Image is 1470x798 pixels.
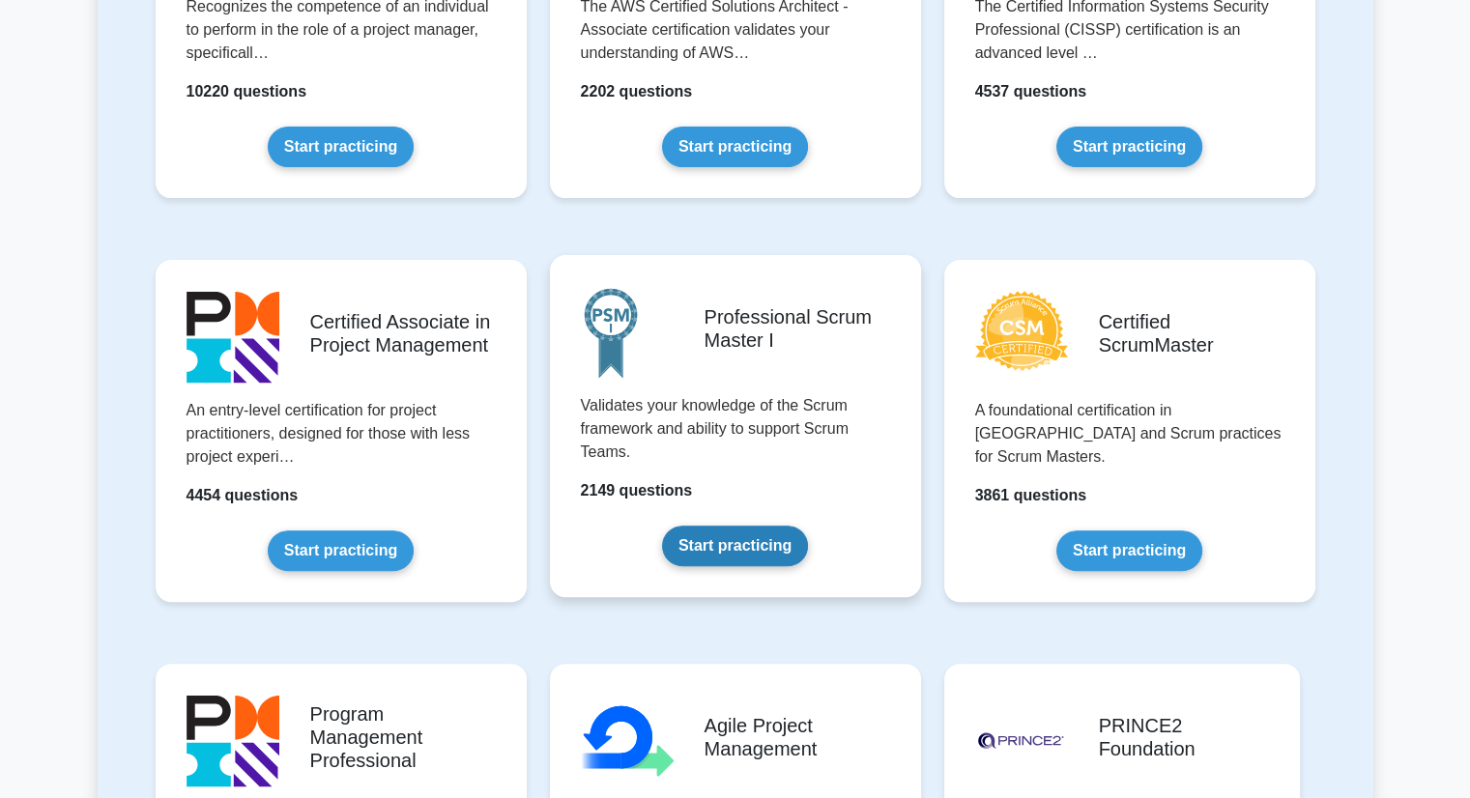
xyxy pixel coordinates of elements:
a: Start practicing [662,127,808,167]
a: Start practicing [662,526,808,566]
a: Start practicing [268,530,414,571]
a: Start practicing [1056,530,1202,571]
a: Start practicing [1056,127,1202,167]
a: Start practicing [268,127,414,167]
